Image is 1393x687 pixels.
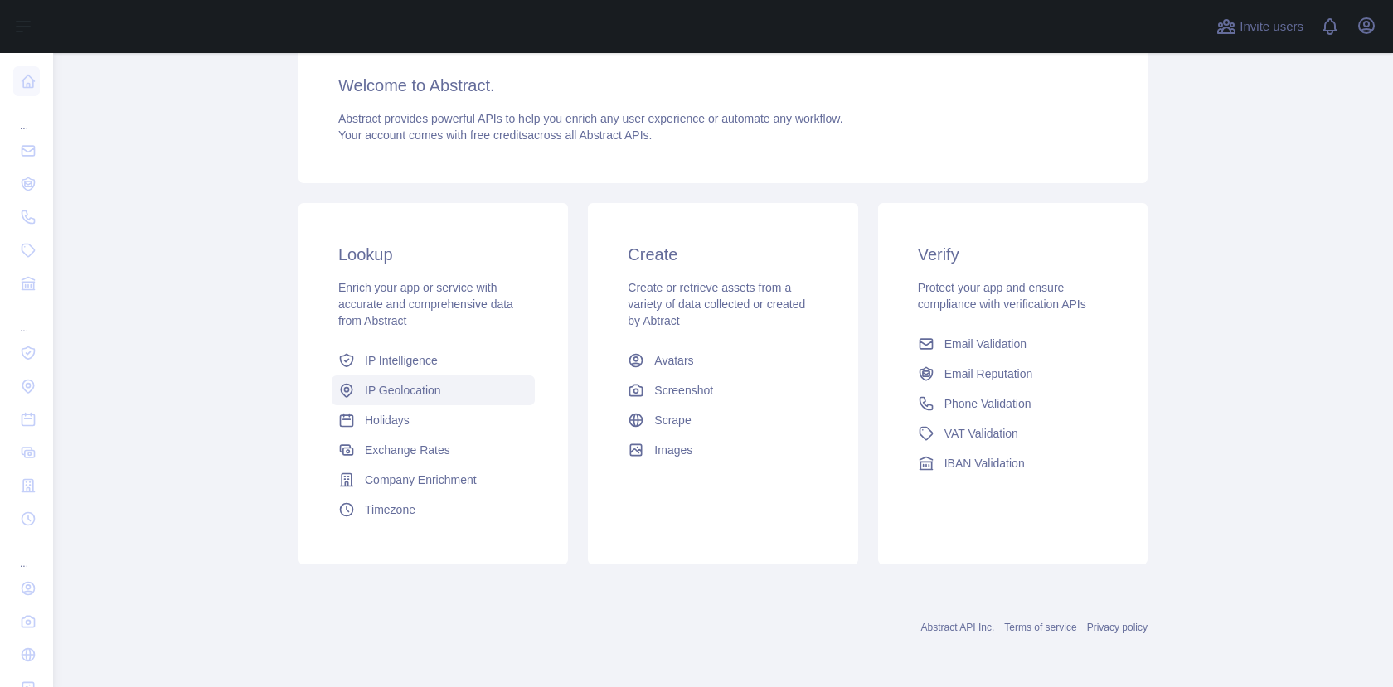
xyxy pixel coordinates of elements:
[1240,17,1303,36] span: Invite users
[944,425,1018,442] span: VAT Validation
[13,302,40,335] div: ...
[365,412,410,428] span: Holidays
[621,375,824,405] a: Screenshot
[338,74,1108,97] h3: Welcome to Abstract.
[365,442,450,458] span: Exchange Rates
[365,352,438,369] span: IP Intelligence
[911,389,1114,418] a: Phone Validation
[654,442,692,458] span: Images
[621,346,824,375] a: Avatars
[332,375,535,405] a: IP Geolocation
[918,281,1086,311] span: Protect your app and ensure compliance with verification APIs
[944,336,1027,352] span: Email Validation
[332,495,535,525] a: Timezone
[338,128,652,142] span: Your account comes with across all Abstract APIs.
[944,395,1031,412] span: Phone Validation
[944,365,1033,382] span: Email Reputation
[944,455,1025,472] span: IBAN Validation
[338,112,843,125] span: Abstract provides powerful APIs to help you enrich any user experience or automate any workflow.
[654,352,693,369] span: Avatars
[918,243,1108,266] h3: Verify
[911,448,1114,478] a: IBAN Validation
[365,501,415,518] span: Timezone
[470,128,527,142] span: free credits
[911,418,1114,448] a: VAT Validation
[1004,622,1076,633] a: Terms of service
[1087,622,1148,633] a: Privacy policy
[654,382,713,399] span: Screenshot
[365,472,477,488] span: Company Enrichment
[338,281,513,327] span: Enrich your app or service with accurate and comprehensive data from Abstract
[921,622,995,633] a: Abstract API Inc.
[365,382,441,399] span: IP Geolocation
[1213,13,1307,40] button: Invite users
[621,405,824,435] a: Scrape
[628,281,805,327] span: Create or retrieve assets from a variety of data collected or created by Abtract
[332,405,535,435] a: Holidays
[911,329,1114,359] a: Email Validation
[332,465,535,495] a: Company Enrichment
[621,435,824,465] a: Images
[332,435,535,465] a: Exchange Rates
[332,346,535,375] a: IP Intelligence
[654,412,691,428] span: Scrape
[13,99,40,133] div: ...
[911,359,1114,389] a: Email Reputation
[338,243,528,266] h3: Lookup
[13,537,40,570] div: ...
[628,243,818,266] h3: Create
